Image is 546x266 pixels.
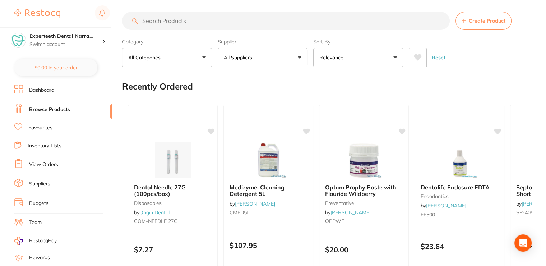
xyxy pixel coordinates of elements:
[426,202,466,209] a: [PERSON_NAME]
[14,9,60,18] img: Restocq Logo
[134,209,170,216] span: by
[218,38,307,45] label: Supplier
[11,33,26,47] img: Experteeth Dental Narrabri
[455,12,512,30] button: Create Product
[122,82,193,92] h2: Recently Ordered
[122,48,212,67] button: All Categories
[14,237,23,245] img: RestocqPay
[29,106,70,113] a: Browse Products
[421,212,498,217] small: EE500
[421,242,498,251] p: $23.64
[325,200,403,206] small: preventative
[319,54,346,61] p: Relevance
[29,219,42,226] a: Team
[139,209,170,216] a: Origin Dental
[128,54,163,61] p: All Categories
[28,142,61,150] a: Inventory Lists
[235,201,275,207] a: [PERSON_NAME]
[341,142,387,178] img: Optum Prophy Paste with Flouride Wildberry
[421,193,498,199] small: endodontics
[325,246,403,254] p: $20.00
[28,124,52,132] a: Favourites
[330,209,371,216] a: [PERSON_NAME]
[313,48,403,67] button: Relevance
[224,54,255,61] p: All Suppliers
[313,38,403,45] label: Sort By
[134,218,212,224] small: COM-NEEDLE 27G
[29,33,102,40] h4: Experteeth Dental Narrabri
[436,142,483,178] img: Dentalife Endosure EDTA
[325,184,403,197] b: Optum Prophy Paste with Flouride Wildberry
[230,241,307,249] p: $107.95
[29,237,57,244] span: RestocqPay
[421,202,466,209] span: by
[325,209,371,216] span: by
[469,18,505,24] span: Create Product
[14,59,97,76] button: $0.00 in your order
[134,200,212,206] small: disposables
[29,180,50,188] a: Suppliers
[218,48,307,67] button: All Suppliers
[134,246,212,254] p: $7.27
[325,218,403,224] small: OPPWF
[29,87,54,94] a: Dashboard
[149,142,196,178] img: Dental Needle 27G (100pcs/box)
[14,237,57,245] a: RestocqPay
[122,38,212,45] label: Category
[29,41,102,48] p: Switch account
[134,184,212,197] b: Dental Needle 27G (100pcs/box)
[245,142,292,178] img: Medizyme, Cleaning Detergent 5L
[514,234,532,252] div: Open Intercom Messenger
[430,48,448,67] button: Reset
[230,201,275,207] span: by
[421,184,498,191] b: Dentalife Endosure EDTA
[230,210,307,215] small: CMED5L
[29,200,48,207] a: Budgets
[122,12,450,30] input: Search Products
[29,254,50,261] a: Rewards
[29,161,58,168] a: View Orders
[230,184,307,197] b: Medizyme, Cleaning Detergent 5L
[14,5,60,22] a: Restocq Logo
